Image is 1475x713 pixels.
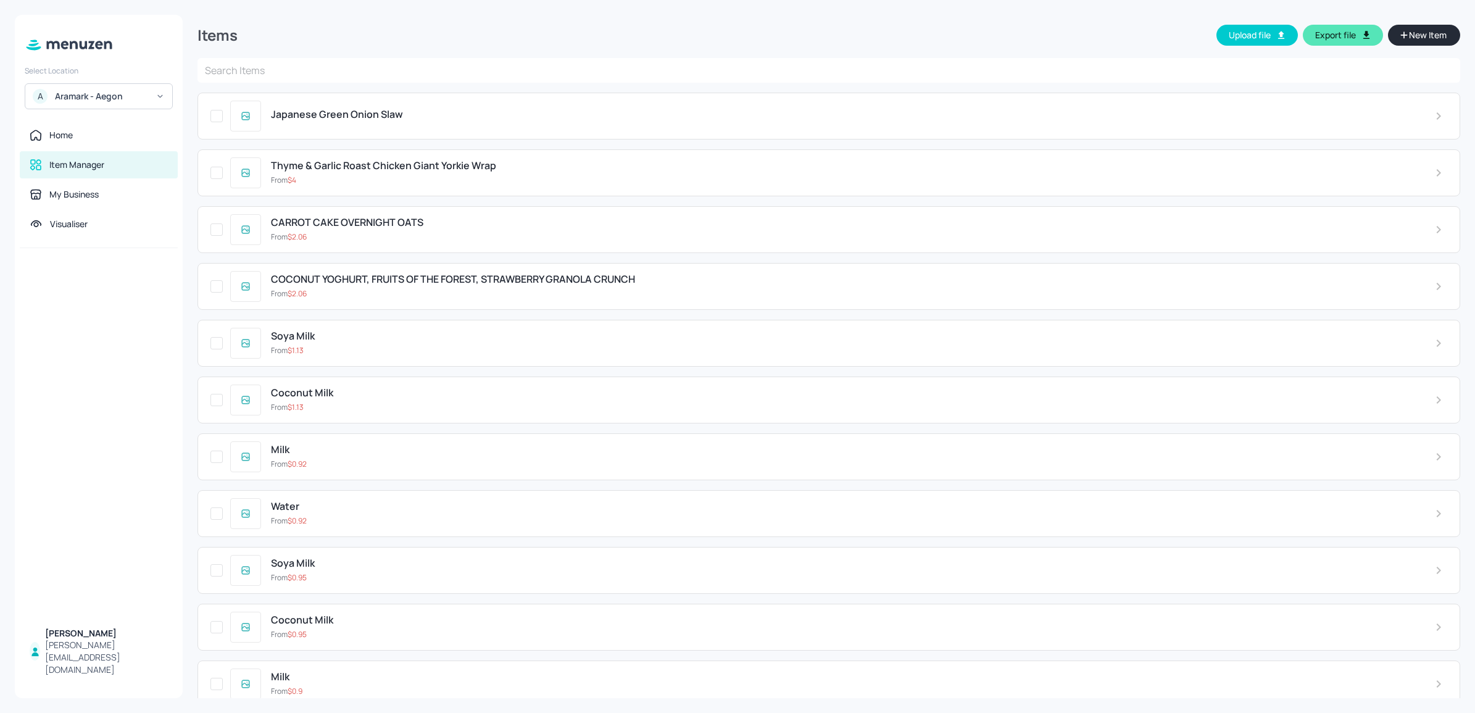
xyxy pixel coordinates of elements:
[49,129,73,141] div: Home
[271,345,304,356] p: From
[271,686,302,697] p: From
[271,515,307,527] p: From
[271,109,403,120] span: Japanese Green Onion Slaw
[49,188,99,201] div: My Business
[288,402,304,412] span: $ 1.13
[271,175,296,186] p: From
[271,444,289,456] span: Milk
[288,345,304,356] span: $ 1.13
[1303,25,1383,46] button: Export file
[288,288,307,299] span: $ 2.06
[197,25,238,45] div: Items
[271,387,333,399] span: Coconut Milk
[55,90,148,102] div: Aramark - Aegon
[49,159,104,171] div: Item Manager
[197,58,1460,83] input: Search Items
[288,686,302,696] span: $ 0.9
[271,557,315,569] span: Soya Milk
[45,639,168,676] div: [PERSON_NAME][EMAIL_ADDRESS][DOMAIN_NAME]
[271,614,333,626] span: Coconut Milk
[271,402,304,413] p: From
[50,218,88,230] div: Visualiser
[288,515,307,526] span: $ 0.92
[288,175,296,185] span: $ 4
[271,217,423,228] span: CARROT CAKE OVERNIGHT OATS
[271,330,315,342] span: Soya Milk
[271,288,307,299] p: From
[288,459,307,469] span: $ 0.92
[33,89,48,104] div: A
[288,629,307,640] span: $ 0.95
[45,627,168,640] div: [PERSON_NAME]
[25,65,173,76] div: Select Location
[1216,25,1298,46] button: Upload file
[271,629,307,640] p: From
[271,231,307,243] p: From
[1408,28,1448,42] span: New Item
[271,160,496,172] span: Thyme & Garlic Roast Chicken Giant Yorkie Wrap
[271,459,307,470] p: From
[288,572,307,583] span: $ 0.95
[1388,25,1460,46] button: New Item
[271,273,635,285] span: COCONUT YOGHURT, FRUITS OF THE FOREST, STRAWBERRY GRANOLA CRUNCH
[271,671,289,683] span: Milk
[271,501,299,512] span: Water
[271,572,307,583] p: From
[288,231,307,242] span: $ 2.06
